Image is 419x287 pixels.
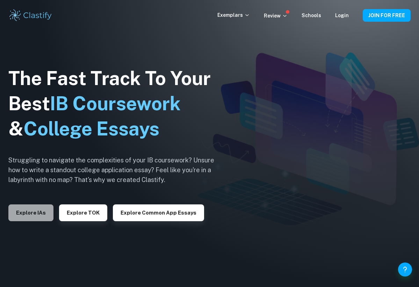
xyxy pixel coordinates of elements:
[113,209,204,216] a: Explore Common App essays
[59,209,107,216] a: Explore TOK
[363,9,411,22] button: JOIN FOR FREE
[335,13,349,18] a: Login
[8,204,53,221] button: Explore IAs
[8,66,225,141] h1: The Fast Track To Your Best &
[8,155,225,185] h6: Struggling to navigate the complexities of your IB coursework? Unsure how to write a standout col...
[217,11,250,19] p: Exemplars
[50,92,181,114] span: IB Coursework
[59,204,107,221] button: Explore TOK
[23,118,159,140] span: College Essays
[398,262,412,276] button: Help and Feedback
[113,204,204,221] button: Explore Common App essays
[264,12,288,20] p: Review
[8,209,53,216] a: Explore IAs
[302,13,321,18] a: Schools
[8,8,53,22] img: Clastify logo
